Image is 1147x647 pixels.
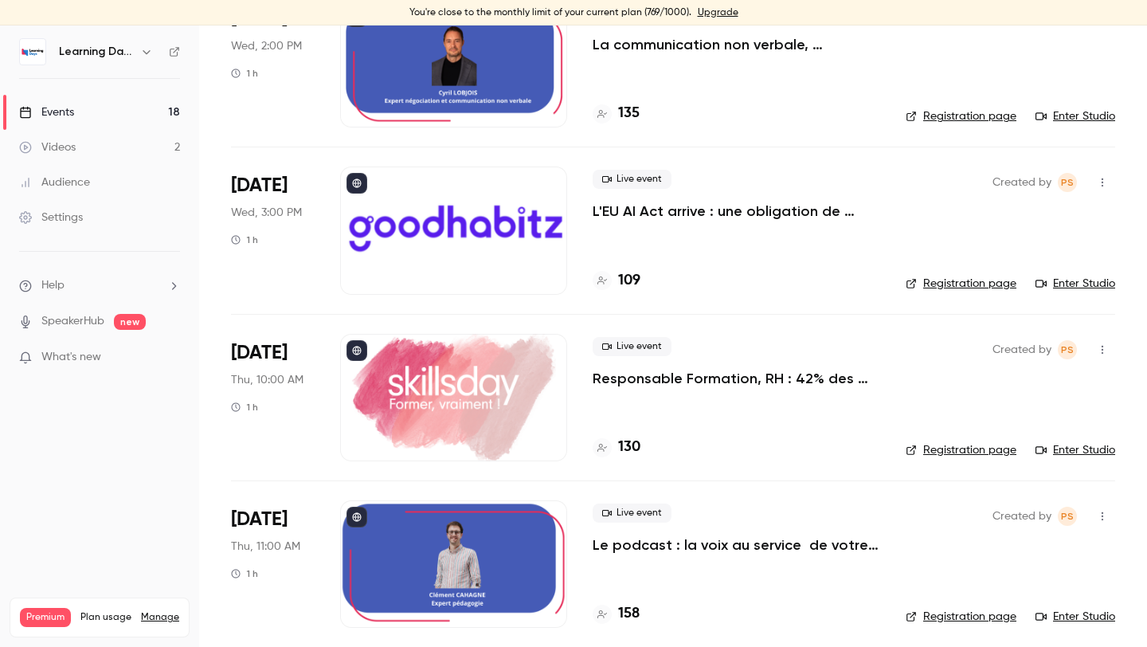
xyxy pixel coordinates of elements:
iframe: Noticeable Trigger [161,351,180,365]
span: [DATE] [231,507,288,532]
span: [DATE] [231,340,288,366]
a: Upgrade [698,6,738,19]
li: help-dropdown-opener [19,277,180,294]
span: What's new [41,349,101,366]
span: new [114,314,146,330]
span: [DATE] [231,173,288,198]
span: Live event [593,504,671,523]
a: 135 [593,103,640,124]
span: Live event [593,337,671,356]
h6: Learning Days [59,44,134,60]
div: Settings [19,210,83,225]
div: 1 h [231,67,258,80]
span: Thu, 10:00 AM [231,372,303,388]
span: PS [1061,340,1074,359]
a: Enter Studio [1035,276,1115,292]
span: Prad Selvarajah [1058,507,1077,526]
div: Oct 9 Thu, 10:00 AM (Europe/Paris) [231,334,315,461]
a: La communication non verbale, comprendre au delà des mots pour installer la confiance [593,35,880,54]
span: Live event [593,170,671,189]
a: Registration page [906,108,1016,124]
span: Prad Selvarajah [1058,340,1077,359]
span: Thu, 11:00 AM [231,539,300,555]
span: Plan usage [80,611,131,624]
a: SpeakerHub [41,313,104,330]
span: PS [1061,507,1074,526]
a: Registration page [906,609,1016,625]
h4: 135 [618,103,640,124]
span: Wed, 2:00 PM [231,38,302,54]
span: Premium [20,608,71,627]
a: Enter Studio [1035,108,1115,124]
span: Created by [992,340,1051,359]
span: Created by [992,507,1051,526]
a: Responsable Formation, RH : 42% des managers vous ignorent. Que faites-vous ? [593,369,880,388]
span: PS [1061,173,1074,192]
a: Enter Studio [1035,442,1115,458]
div: 1 h [231,401,258,414]
div: 1 h [231,567,258,580]
div: Videos [19,139,76,155]
a: Registration page [906,442,1016,458]
h4: 158 [618,603,640,625]
a: Registration page [906,276,1016,292]
a: Enter Studio [1035,609,1115,625]
div: Oct 8 Wed, 3:00 PM (Europe/Paris) [231,167,315,294]
div: Oct 9 Thu, 11:00 AM (Europe/Paris) [231,500,315,628]
span: Wed, 3:00 PM [231,205,302,221]
h4: 130 [618,437,640,458]
a: 130 [593,437,640,458]
h4: 109 [618,270,640,292]
a: 109 [593,270,640,292]
div: Events [19,104,74,120]
span: Created by [992,173,1051,192]
a: Manage [141,611,179,624]
a: Le podcast : la voix au service de votre pédagogie [593,535,880,555]
div: 1 h [231,233,258,246]
span: Prad Selvarajah [1058,173,1077,192]
img: Learning Days [20,39,45,65]
a: 158 [593,603,640,625]
a: L'EU AI Act arrive : une obligation de formation… et une opportunité stratégique pour votre entre... [593,202,880,221]
span: Help [41,277,65,294]
div: Audience [19,174,90,190]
